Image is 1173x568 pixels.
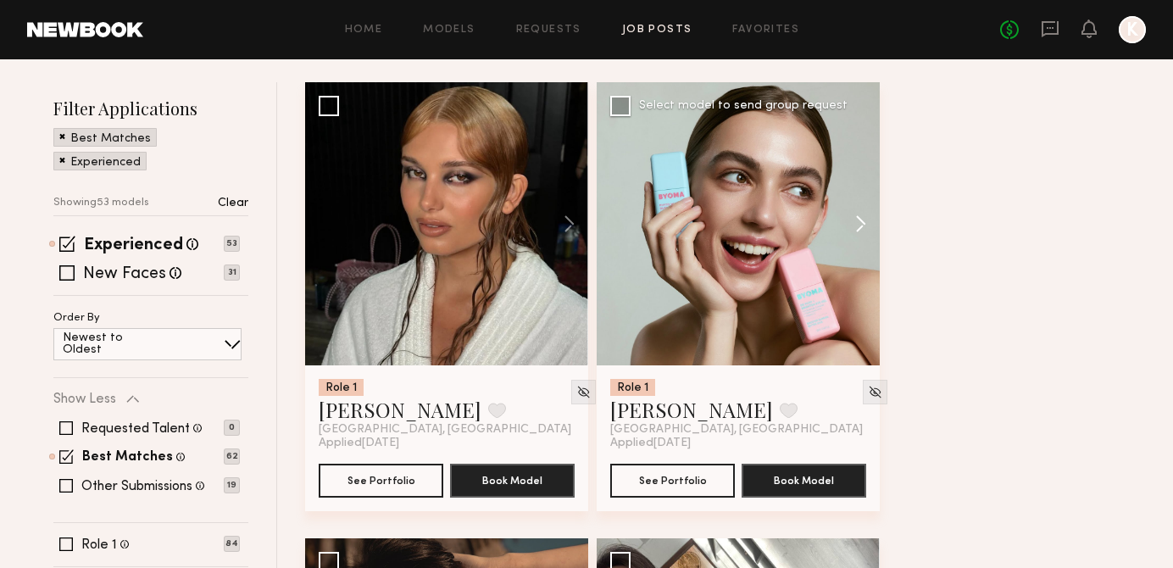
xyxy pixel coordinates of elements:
label: Best Matches [82,451,173,465]
span: [GEOGRAPHIC_DATA], [GEOGRAPHIC_DATA] [319,423,571,437]
p: 31 [224,265,240,281]
p: Best Matches [70,133,151,145]
span: [GEOGRAPHIC_DATA], [GEOGRAPHIC_DATA] [610,423,863,437]
div: Role 1 [610,379,655,396]
a: Home [345,25,383,36]
label: Other Submissions [81,480,192,493]
button: See Portfolio [319,464,443,498]
a: Models [423,25,475,36]
div: Select model to send group request [639,100,848,112]
a: Favorites [732,25,799,36]
a: Requests [516,25,581,36]
p: Order By [53,313,100,324]
p: Showing 53 models [53,198,149,209]
img: Unhide Model [868,385,882,399]
a: Job Posts [622,25,692,36]
a: [PERSON_NAME] [610,396,773,423]
a: K [1119,16,1146,43]
p: Experienced [70,157,141,169]
p: 19 [224,477,240,493]
p: 0 [224,420,240,436]
label: Role 1 [81,538,117,552]
label: New Faces [83,266,166,283]
p: 53 [224,236,240,252]
button: See Portfolio [610,464,735,498]
p: 84 [224,536,240,552]
p: Show Less [53,393,116,406]
h2: Filter Applications [53,97,248,120]
label: Requested Talent [81,422,190,436]
img: Unhide Model [576,385,591,399]
button: Book Model [450,464,575,498]
a: [PERSON_NAME] [319,396,481,423]
button: Book Model [742,464,866,498]
p: 62 [224,448,240,465]
p: Clear [218,198,248,209]
a: Book Model [450,472,575,487]
div: Applied [DATE] [319,437,575,450]
p: Newest to Oldest [63,332,164,356]
div: Applied [DATE] [610,437,866,450]
div: Role 1 [319,379,364,396]
label: Experienced [84,237,183,254]
a: Book Model [742,472,866,487]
